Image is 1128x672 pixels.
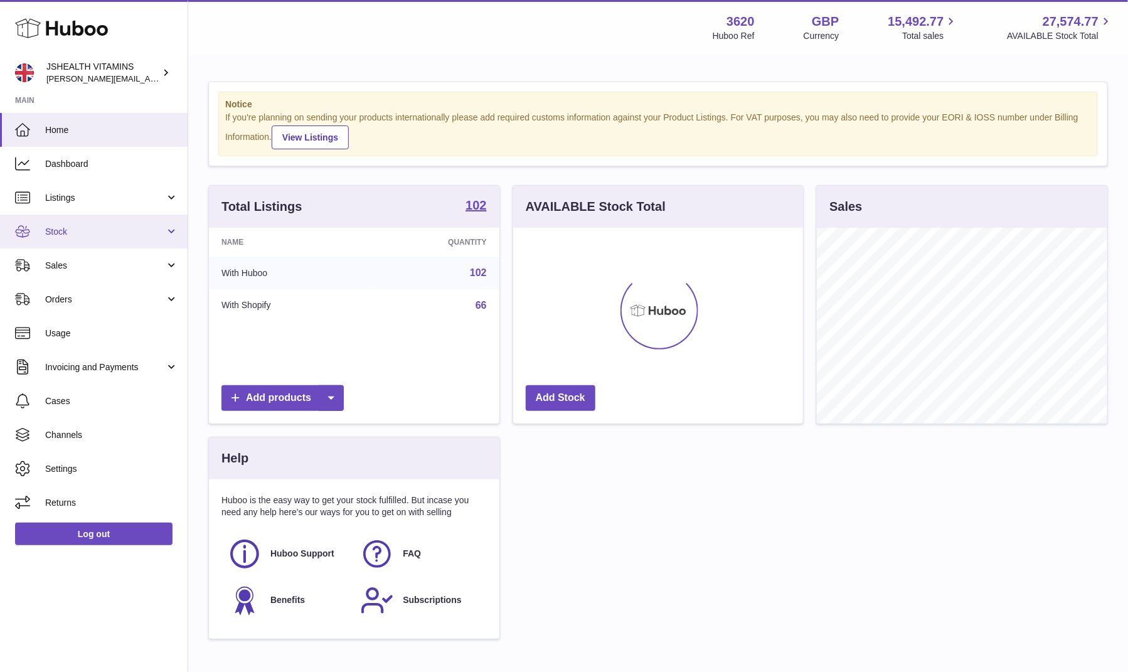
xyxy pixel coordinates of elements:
[221,450,248,467] h3: Help
[45,463,178,475] span: Settings
[466,199,486,211] strong: 102
[15,523,173,545] a: Log out
[45,328,178,339] span: Usage
[209,228,365,257] th: Name
[365,228,499,257] th: Quantity
[526,385,595,411] a: Add Stock
[888,13,958,42] a: 15,492.77 Total sales
[466,199,486,214] a: 102
[1007,30,1113,42] span: AVAILABLE Stock Total
[726,13,755,30] strong: 3620
[476,300,487,311] a: 66
[45,429,178,441] span: Channels
[15,63,34,82] img: francesca@jshealthvitamins.com
[209,289,365,322] td: With Shopify
[45,497,178,509] span: Returns
[45,294,165,306] span: Orders
[360,584,480,617] a: Subscriptions
[46,73,252,83] span: [PERSON_NAME][EMAIL_ADDRESS][DOMAIN_NAME]
[45,361,165,373] span: Invoicing and Payments
[713,30,755,42] div: Huboo Ref
[228,537,348,571] a: Huboo Support
[221,494,487,518] p: Huboo is the easy way to get your stock fulfilled. But incase you need any help here's our ways f...
[270,548,334,560] span: Huboo Support
[272,125,349,149] a: View Listings
[812,13,839,30] strong: GBP
[228,584,348,617] a: Benefits
[1007,13,1113,42] a: 27,574.77 AVAILABLE Stock Total
[45,395,178,407] span: Cases
[526,198,666,215] h3: AVAILABLE Stock Total
[221,198,302,215] h3: Total Listings
[360,537,480,571] a: FAQ
[403,594,461,606] span: Subscriptions
[225,99,1091,110] strong: Notice
[270,594,305,606] span: Benefits
[45,124,178,136] span: Home
[1043,13,1099,30] span: 27,574.77
[403,548,421,560] span: FAQ
[902,30,958,42] span: Total sales
[45,260,165,272] span: Sales
[45,158,178,170] span: Dashboard
[470,267,487,278] a: 102
[45,192,165,204] span: Listings
[225,112,1091,149] div: If you're planning on sending your products internationally please add required customs informati...
[804,30,839,42] div: Currency
[45,226,165,238] span: Stock
[888,13,944,30] span: 15,492.77
[829,198,862,215] h3: Sales
[46,61,159,85] div: JSHEALTH VITAMINS
[209,257,365,289] td: With Huboo
[221,385,344,411] a: Add products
